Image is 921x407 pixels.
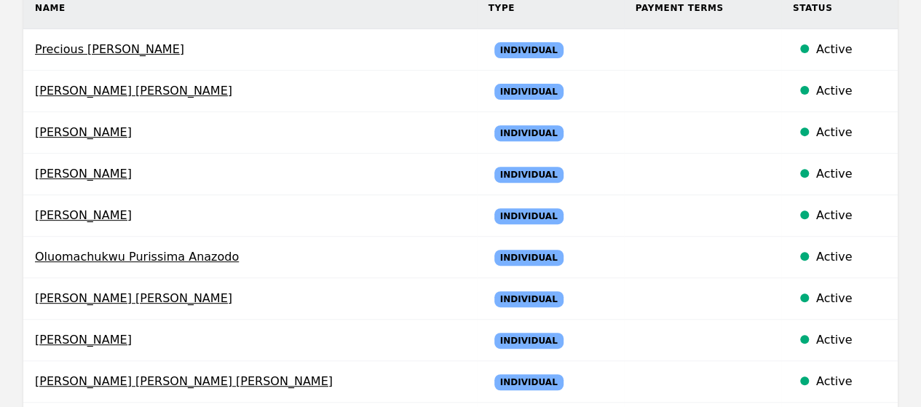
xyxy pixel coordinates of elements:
span: Individual [494,167,564,183]
span: [PERSON_NAME] [35,124,465,141]
span: Individual [494,291,564,307]
span: Individual [494,84,564,100]
span: Individual [494,42,564,58]
div: Active [816,373,886,390]
span: Precious [PERSON_NAME] [35,41,465,58]
div: Active [816,248,886,266]
div: Active [816,207,886,224]
div: Active [816,331,886,349]
div: Active [816,165,886,183]
span: Individual [494,374,564,390]
span: [PERSON_NAME] [PERSON_NAME] [PERSON_NAME] [35,373,465,390]
div: Active [816,124,886,141]
span: Oluomachukwu Purissima Anazodo [35,248,465,266]
span: [PERSON_NAME] [35,207,465,224]
span: [PERSON_NAME] [PERSON_NAME] [35,82,465,100]
span: Individual [494,333,564,349]
span: [PERSON_NAME] [PERSON_NAME] [35,290,465,307]
span: Individual [494,250,564,266]
div: Active [816,290,886,307]
span: Individual [494,125,564,141]
div: Active [816,82,886,100]
span: [PERSON_NAME] [35,331,465,349]
span: Individual [494,208,564,224]
span: [PERSON_NAME] [35,165,465,183]
div: Active [816,41,886,58]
